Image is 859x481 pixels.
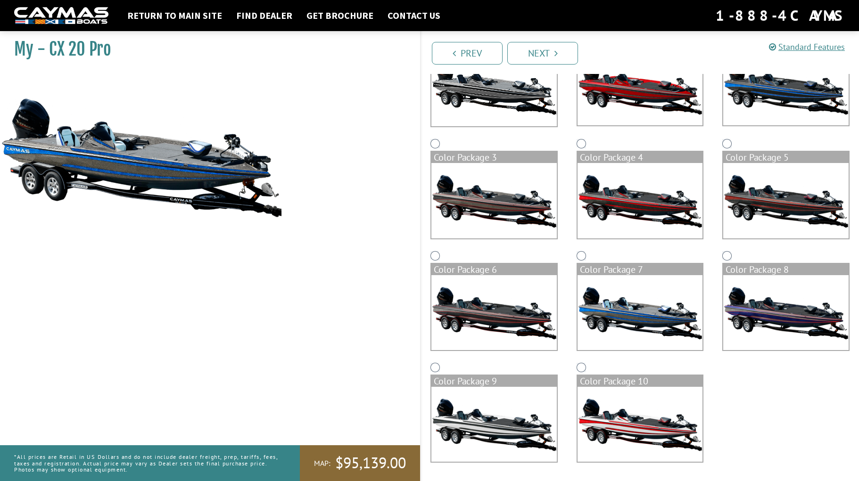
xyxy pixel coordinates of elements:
a: Next [507,42,578,65]
img: cx-Base-Layer.png [431,50,557,126]
img: color_package_327.png [431,275,557,350]
div: Color Package 5 [723,152,849,163]
div: Color Package 10 [578,375,703,387]
div: 1-888-4CAYMAS [716,5,845,26]
a: Return to main site [123,9,227,22]
a: MAP:$95,139.00 [300,445,420,481]
h1: My - CX 20 Pro [14,39,396,60]
img: color_package_329.png [723,275,849,350]
span: $95,139.00 [335,453,406,473]
img: color_package_322.png [578,50,703,125]
div: Color Package 3 [431,152,557,163]
div: Color Package 7 [578,264,703,275]
a: Standard Features [769,41,845,52]
img: white-logo-c9c8dbefe5ff5ceceb0f0178aa75bf4bb51f6bca0971e226c86eb53dfe498488.png [14,7,108,24]
div: Color Package 8 [723,264,849,275]
div: Color Package 6 [431,264,557,275]
a: Get Brochure [302,9,378,22]
span: MAP: [314,458,330,468]
div: Color Package 9 [431,375,557,387]
img: color_package_324.png [431,163,557,238]
a: Find Dealer [231,9,297,22]
img: color_package_326.png [723,163,849,238]
img: color_package_330.png [431,387,557,462]
div: Color Package 4 [578,152,703,163]
a: Contact Us [383,9,445,22]
img: color_package_323.png [723,50,849,125]
img: color_package_328.png [578,275,703,350]
p: *All prices are Retail in US Dollars and do not include dealer freight, prep, tariffs, fees, taxe... [14,449,279,477]
img: color_package_331.png [578,387,703,462]
a: Prev [432,42,503,65]
ul: Pagination [429,41,859,65]
img: color_package_325.png [578,163,703,238]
